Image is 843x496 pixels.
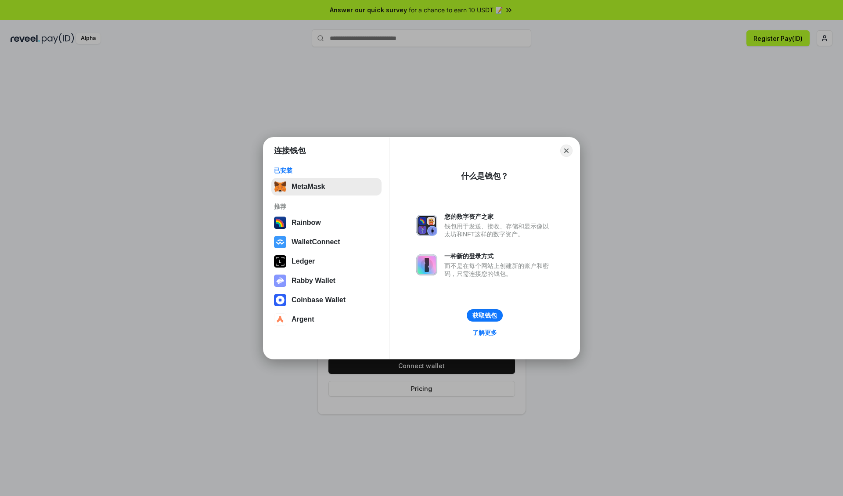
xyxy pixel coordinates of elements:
[292,238,340,246] div: WalletConnect
[560,145,573,157] button: Close
[271,311,382,328] button: Argent
[274,181,286,193] img: svg+xml,%3Csvg%20fill%3D%22none%22%20height%3D%2233%22%20viewBox%3D%220%200%2035%2033%22%20width%...
[271,233,382,251] button: WalletConnect
[274,236,286,248] img: svg+xml,%3Csvg%20width%3D%2228%22%20height%3D%2228%22%20viewBox%3D%220%200%2028%2028%22%20fill%3D...
[271,291,382,309] button: Coinbase Wallet
[416,215,437,236] img: svg+xml,%3Csvg%20xmlns%3D%22http%3A%2F%2Fwww.w3.org%2F2000%2Fsvg%22%20fill%3D%22none%22%20viewBox...
[274,294,286,306] img: svg+xml,%3Csvg%20width%3D%2228%22%20height%3D%2228%22%20viewBox%3D%220%200%2028%2028%22%20fill%3D...
[292,296,346,304] div: Coinbase Wallet
[274,145,306,156] h1: 连接钱包
[472,329,497,337] div: 了解更多
[472,311,497,319] div: 获取钱包
[271,272,382,290] button: Rabby Wallet
[271,214,382,232] button: Rainbow
[444,252,553,260] div: 一种新的登录方式
[444,213,553,221] div: 您的数字资产之家
[292,277,335,285] div: Rabby Wallet
[274,167,379,174] div: 已安装
[271,253,382,270] button: Ledger
[292,183,325,191] div: MetaMask
[416,254,437,275] img: svg+xml,%3Csvg%20xmlns%3D%22http%3A%2F%2Fwww.w3.org%2F2000%2Fsvg%22%20fill%3D%22none%22%20viewBox...
[467,309,503,322] button: 获取钱包
[467,327,502,338] a: 了解更多
[461,171,508,181] div: 什么是钱包？
[444,262,553,278] div: 而不是在每个网站上创建新的账户和密码，只需连接您的钱包。
[292,315,314,323] div: Argent
[274,313,286,326] img: svg+xml,%3Csvg%20width%3D%2228%22%20height%3D%2228%22%20viewBox%3D%220%200%2028%2028%22%20fill%3D...
[274,217,286,229] img: svg+xml,%3Csvg%20width%3D%22120%22%20height%3D%22120%22%20viewBox%3D%220%200%20120%20120%22%20fil...
[274,203,379,210] div: 推荐
[292,257,315,265] div: Ledger
[274,255,286,268] img: svg+xml,%3Csvg%20xmlns%3D%22http%3A%2F%2Fwww.w3.org%2F2000%2Fsvg%22%20width%3D%2228%22%20height%3...
[274,275,286,287] img: svg+xml,%3Csvg%20xmlns%3D%22http%3A%2F%2Fwww.w3.org%2F2000%2Fsvg%22%20fill%3D%22none%22%20viewBox...
[444,222,553,238] div: 钱包用于发送、接收、存储和显示像以太坊和NFT这样的数字资产。
[271,178,382,196] button: MetaMask
[292,219,321,227] div: Rainbow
